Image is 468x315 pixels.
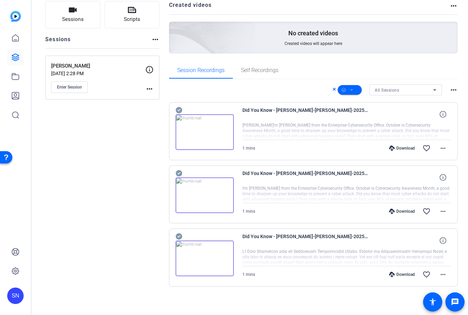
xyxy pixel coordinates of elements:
span: Did You Know - [PERSON_NAME]-[PERSON_NAME]-2025-09-19-11-14-17-753-0 [242,232,369,249]
h2: Sessions [45,35,71,48]
mat-icon: more_horiz [439,207,447,215]
div: Download [386,209,418,214]
span: 1 mins [242,272,255,277]
span: 1 mins [242,146,255,151]
p: [DATE] 2:28 PM [51,71,145,76]
mat-icon: more_horiz [439,144,447,152]
span: Enter Session [57,84,82,90]
span: Session Recordings [177,68,225,73]
h2: Created videos [169,1,450,14]
div: Download [386,145,418,151]
div: Download [386,272,418,277]
div: SN [7,288,24,304]
p: [PERSON_NAME] [51,62,145,70]
mat-icon: favorite_border [422,207,431,215]
span: Self Recordings [241,68,278,73]
button: Scripts [105,1,160,28]
span: 1 mins [242,209,255,214]
span: Did You Know - [PERSON_NAME]-[PERSON_NAME]-2025-09-19-11-17-15-658-0 [242,169,369,186]
img: blue-gradient.svg [10,11,21,22]
mat-icon: more_horiz [145,85,154,93]
span: All Sessions [375,88,399,93]
span: Scripts [124,15,140,23]
button: Enter Session [51,81,88,93]
img: thumb-nail [176,114,234,150]
img: thumb-nail [176,177,234,213]
mat-icon: more_horiz [439,270,447,279]
mat-icon: favorite_border [422,144,431,152]
mat-icon: more_horiz [449,2,458,10]
img: thumb-nail [176,241,234,276]
span: Created videos will appear here [285,41,342,46]
span: Did You Know - [PERSON_NAME]-[PERSON_NAME]-2025-09-19-11-18-37-497-0 [242,106,369,122]
mat-icon: favorite_border [422,270,431,279]
mat-icon: accessibility [429,298,437,306]
span: Sessions [62,15,84,23]
p: No created videos [288,29,338,37]
mat-icon: more_horiz [151,35,159,44]
mat-icon: message [451,298,459,306]
button: Sessions [45,1,100,28]
mat-icon: more_horiz [449,86,458,94]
